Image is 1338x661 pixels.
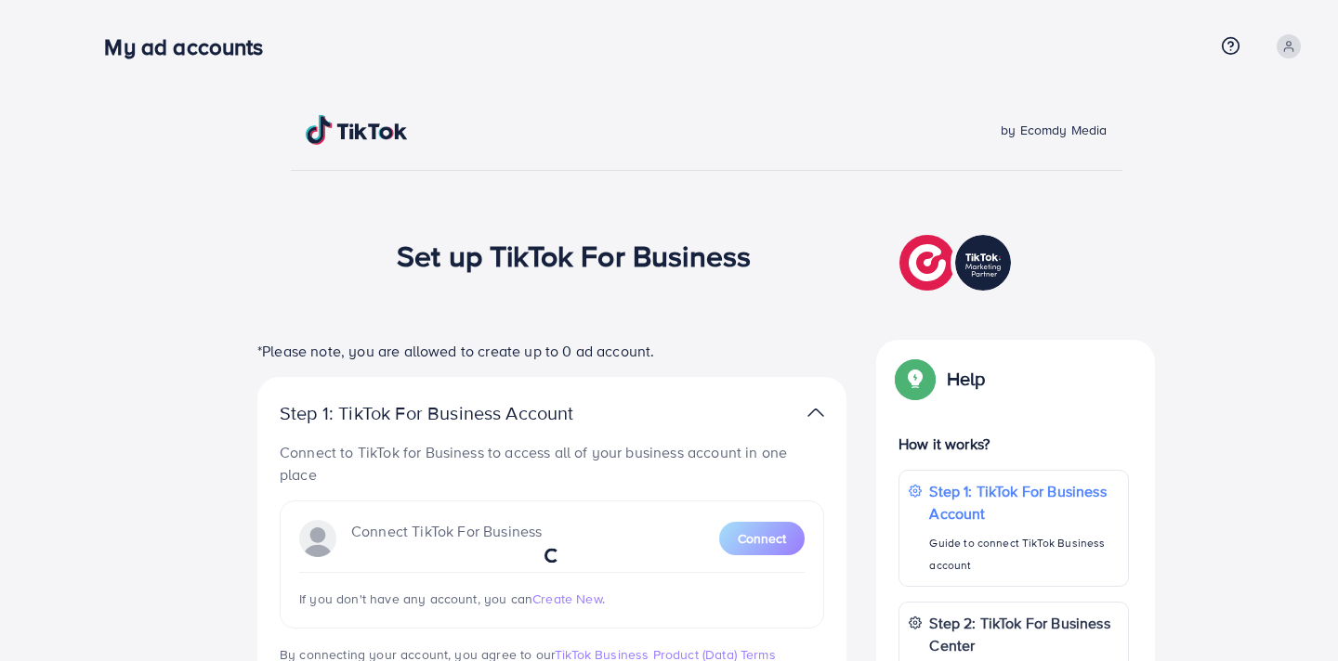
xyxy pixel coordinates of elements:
img: TikTok partner [807,399,824,426]
p: *Please note, you are allowed to create up to 0 ad account. [257,340,846,362]
h1: Set up TikTok For Business [397,238,751,273]
p: Step 1: TikTok For Business Account [280,402,633,424]
img: TikTok [306,115,408,145]
h3: My ad accounts [104,33,278,60]
img: TikTok partner [899,230,1016,295]
p: Step 1: TikTok For Business Account [929,480,1119,525]
img: Popup guide [899,362,932,395]
span: by Ecomdy Media [1001,121,1107,139]
p: Guide to connect TikTok Business account [929,532,1119,577]
p: Help [947,368,986,390]
p: Step 2: TikTok For Business Center [929,612,1119,656]
p: How it works? [899,433,1129,455]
